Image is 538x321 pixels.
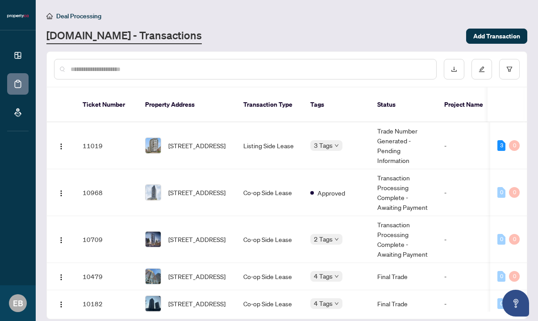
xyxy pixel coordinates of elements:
button: Logo [54,296,68,311]
img: thumbnail-img [146,269,161,284]
td: Co-op Side Lease [236,216,303,263]
button: download [444,59,464,79]
td: Final Trade [370,290,437,317]
td: 11019 [75,122,138,169]
img: Logo [58,237,65,244]
span: EB [13,297,23,309]
button: filter [499,59,520,79]
div: 0 [509,187,520,198]
button: Logo [54,269,68,283]
span: download [451,66,457,72]
div: 0 [497,234,505,245]
span: 3 Tags [314,140,333,150]
td: Transaction Processing Complete - Awaiting Payment [370,216,437,263]
img: Logo [58,143,65,150]
td: - [437,122,491,169]
span: 2 Tags [314,234,333,244]
span: filter [506,66,513,72]
span: down [334,274,339,279]
span: Deal Processing [56,12,101,20]
span: [STREET_ADDRESS] [168,271,225,281]
img: logo [7,13,29,19]
div: 0 [497,298,505,309]
img: Logo [58,301,65,308]
div: 0 [509,234,520,245]
span: down [334,143,339,148]
span: 4 Tags [314,298,333,308]
div: 0 [497,187,505,198]
span: [STREET_ADDRESS] [168,188,225,197]
img: thumbnail-img [146,232,161,247]
span: [STREET_ADDRESS] [168,234,225,244]
td: Co-op Side Lease [236,169,303,216]
button: Logo [54,138,68,153]
img: Logo [58,274,65,281]
button: Add Transaction [466,29,527,44]
div: 3 [497,140,505,151]
img: thumbnail-img [146,185,161,200]
td: - [437,216,491,263]
td: 10479 [75,263,138,290]
span: [STREET_ADDRESS] [168,141,225,150]
td: Co-op Side Lease [236,290,303,317]
th: Project Name [437,88,491,122]
th: Property Address [138,88,236,122]
img: thumbnail-img [146,138,161,153]
td: - [437,169,491,216]
td: - [437,263,491,290]
div: 0 [509,271,520,282]
td: Trade Number Generated - Pending Information [370,122,437,169]
span: [STREET_ADDRESS] [168,299,225,308]
button: Open asap [502,290,529,317]
span: down [334,301,339,306]
span: home [46,13,53,19]
td: Co-op Side Lease [236,263,303,290]
span: Add Transaction [473,29,520,43]
button: Logo [54,185,68,200]
th: Tags [303,88,370,122]
button: edit [471,59,492,79]
th: Transaction Type [236,88,303,122]
th: Ticket Number [75,88,138,122]
td: Listing Side Lease [236,122,303,169]
img: thumbnail-img [146,296,161,311]
a: [DOMAIN_NAME] - Transactions [46,28,202,44]
td: 10709 [75,216,138,263]
td: 10968 [75,169,138,216]
th: Status [370,88,437,122]
div: 0 [497,271,505,282]
span: down [334,237,339,242]
span: 4 Tags [314,271,333,281]
img: Logo [58,190,65,197]
span: edit [479,66,485,72]
td: - [437,290,491,317]
td: Transaction Processing Complete - Awaiting Payment [370,169,437,216]
button: Logo [54,232,68,246]
span: Approved [317,188,345,198]
td: 10182 [75,290,138,317]
td: Final Trade [370,263,437,290]
div: 0 [509,140,520,151]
